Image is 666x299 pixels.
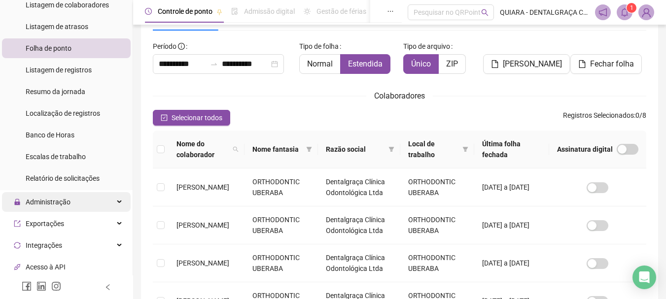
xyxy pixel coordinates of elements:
[403,41,450,52] span: Tipo de arquivo
[153,110,230,126] button: Selecionar todos
[14,264,21,270] span: api
[491,60,499,68] span: file
[51,281,61,291] span: instagram
[474,168,549,206] td: [DATE] a [DATE]
[26,198,70,206] span: Administração
[178,43,185,50] span: info-circle
[460,136,470,162] span: filter
[630,4,633,11] span: 1
[26,241,62,249] span: Integrações
[632,266,656,289] div: Open Intercom Messenger
[462,146,468,152] span: filter
[563,111,634,119] span: Registros Selecionados
[578,60,586,68] span: file
[326,144,385,155] span: Razão social
[26,174,100,182] span: Relatório de solicitações
[318,206,400,244] td: Dentalgraça Clínica Odontológica Ltda
[481,9,489,16] span: search
[348,59,383,68] span: Estendida
[483,54,570,74] button: [PERSON_NAME]
[474,131,549,168] th: Última folha fechada
[318,168,400,206] td: Dentalgraça Clínica Odontológica Ltda
[598,8,607,17] span: notification
[145,8,152,15] span: clock-circle
[210,60,218,68] span: to
[500,7,589,18] span: QUIARA - DENTALGRAÇA CLÍNICA ODONTOLÓGICA LTDA
[176,138,229,160] span: Nome do colaborador
[245,206,318,244] td: ORTHODONTIC UBERABA
[14,220,21,227] span: export
[306,146,312,152] span: filter
[627,3,636,13] sup: 1
[503,58,562,70] span: [PERSON_NAME]
[590,58,634,70] span: Fechar folha
[245,244,318,282] td: ORTHODONTIC UBERABA
[245,168,318,206] td: ORTHODONTIC UBERABA
[176,221,229,229] span: [PERSON_NAME]
[158,7,212,15] span: Controle de ponto
[161,114,168,121] span: check-square
[316,7,366,15] span: Gestão de férias
[22,281,32,291] span: facebook
[474,244,549,282] td: [DATE] a [DATE]
[400,206,474,244] td: ORTHODONTIC UBERABA
[105,284,111,291] span: left
[176,259,229,267] span: [PERSON_NAME]
[36,281,46,291] span: linkedin
[620,8,629,17] span: bell
[26,1,109,9] span: Listagem de colaboradores
[244,7,295,15] span: Admissão digital
[408,138,458,160] span: Local de trabalho
[400,244,474,282] td: ORTHODONTIC UBERABA
[474,206,549,244] td: [DATE] a [DATE]
[14,199,21,205] span: lock
[210,60,218,68] span: swap-right
[252,144,302,155] span: Nome fantasia
[304,142,314,157] span: filter
[307,59,333,68] span: Normal
[299,41,339,52] span: Tipo de folha
[176,183,229,191] span: [PERSON_NAME]
[153,42,176,50] span: Período
[26,153,86,161] span: Escalas de trabalho
[570,54,642,74] button: Fechar folha
[233,146,239,152] span: search
[26,263,66,271] span: Acesso à API
[26,220,64,228] span: Exportações
[26,23,88,31] span: Listagem de atrasos
[216,9,222,15] span: pushpin
[172,112,222,123] span: Selecionar todos
[231,136,241,162] span: search
[304,8,311,15] span: sun
[386,142,396,157] span: filter
[400,168,474,206] td: ORTHODONTIC UBERABA
[26,109,100,117] span: Localização de registros
[231,8,238,15] span: file-done
[26,44,71,52] span: Folha de ponto
[374,91,425,100] span: Colaboradores
[26,88,85,96] span: Resumo da jornada
[639,5,654,20] img: 69551
[387,8,394,15] span: ellipsis
[26,66,92,74] span: Listagem de registros
[557,144,613,155] span: Assinatura digital
[14,242,21,249] span: sync
[411,59,431,68] span: Único
[26,131,74,139] span: Banco de Horas
[563,110,646,126] span: : 0 / 8
[388,146,394,152] span: filter
[446,59,458,68] span: ZIP
[318,244,400,282] td: Dentalgraça Clínica Odontológica Ltda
